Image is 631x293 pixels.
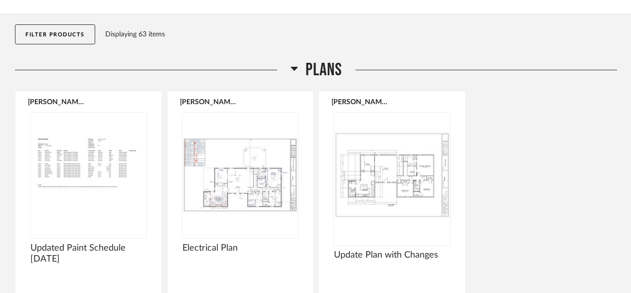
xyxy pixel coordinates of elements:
span: Update Plan with Changes [334,250,450,261]
button: [PERSON_NAME] F...[DATE].pdf [331,98,389,106]
img: undefined [30,113,147,237]
button: [PERSON_NAME] P...[DATE].pdf [28,98,86,106]
button: Filter Products [15,24,95,44]
img: undefined [334,113,450,237]
button: [PERSON_NAME] E...[DATE].pdf [180,98,238,106]
span: Electrical Plan [182,243,299,254]
div: Displaying 63 items [105,29,613,40]
div: 0 [334,113,450,237]
img: undefined [182,113,299,237]
span: Updated Paint Schedule [DATE] [30,243,147,265]
span: Plans [306,59,342,81]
